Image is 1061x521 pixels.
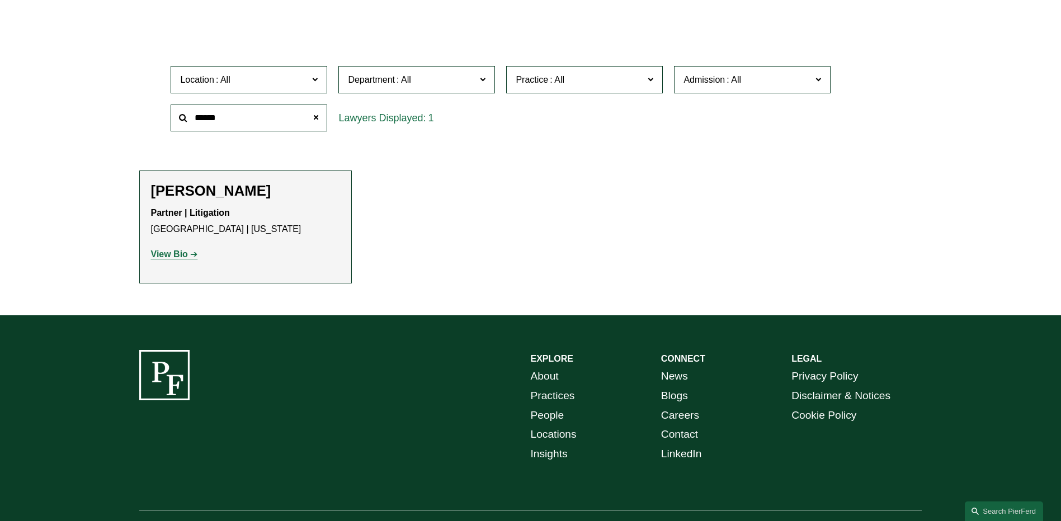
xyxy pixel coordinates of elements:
a: View Bio [151,249,198,259]
p: [GEOGRAPHIC_DATA] | [US_STATE] [151,205,340,238]
span: Location [180,75,214,84]
a: Contact [661,425,698,444]
a: Locations [531,425,577,444]
a: Blogs [661,386,688,406]
strong: View Bio [151,249,188,259]
a: Cookie Policy [791,406,856,425]
a: Careers [661,406,699,425]
span: 1 [428,112,433,124]
a: Disclaimer & Notices [791,386,890,406]
strong: EXPLORE [531,354,573,363]
a: About [531,367,559,386]
a: Practices [531,386,575,406]
strong: Partner | Litigation [151,208,230,217]
h2: [PERSON_NAME] [151,182,340,200]
a: Privacy Policy [791,367,858,386]
strong: CONNECT [661,354,705,363]
a: LinkedIn [661,444,702,464]
a: Insights [531,444,568,464]
span: Department [348,75,395,84]
a: People [531,406,564,425]
strong: LEGAL [791,354,822,363]
a: Search this site [965,501,1043,521]
a: News [661,367,688,386]
span: Practice [516,75,548,84]
span: Admission [683,75,725,84]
